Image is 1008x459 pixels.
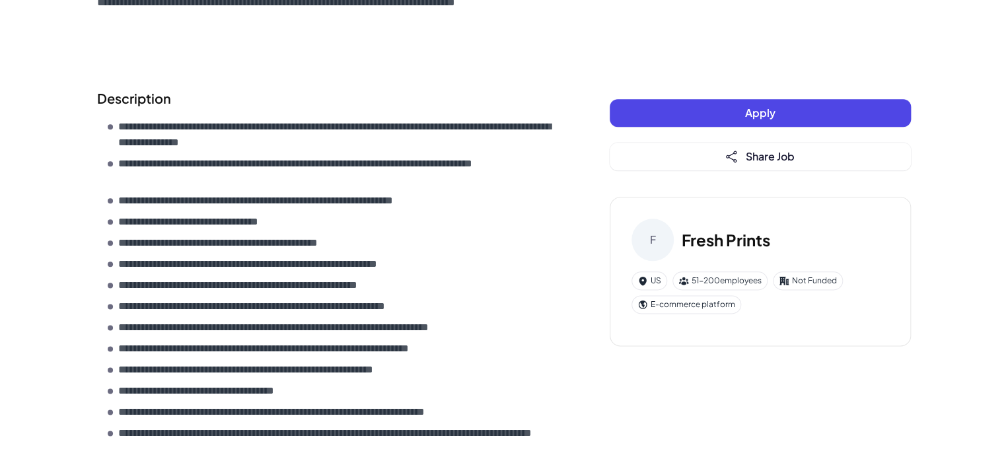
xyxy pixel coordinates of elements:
div: 51-200 employees [672,271,768,290]
h2: Description [97,88,557,108]
h3: Fresh Prints [682,228,770,252]
div: US [631,271,667,290]
span: Apply [745,106,775,120]
div: Not Funded [773,271,843,290]
div: E-commerce platform [631,295,741,314]
button: Share Job [610,143,911,170]
div: F [631,219,674,261]
button: Apply [610,99,911,127]
span: Share Job [746,149,795,163]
